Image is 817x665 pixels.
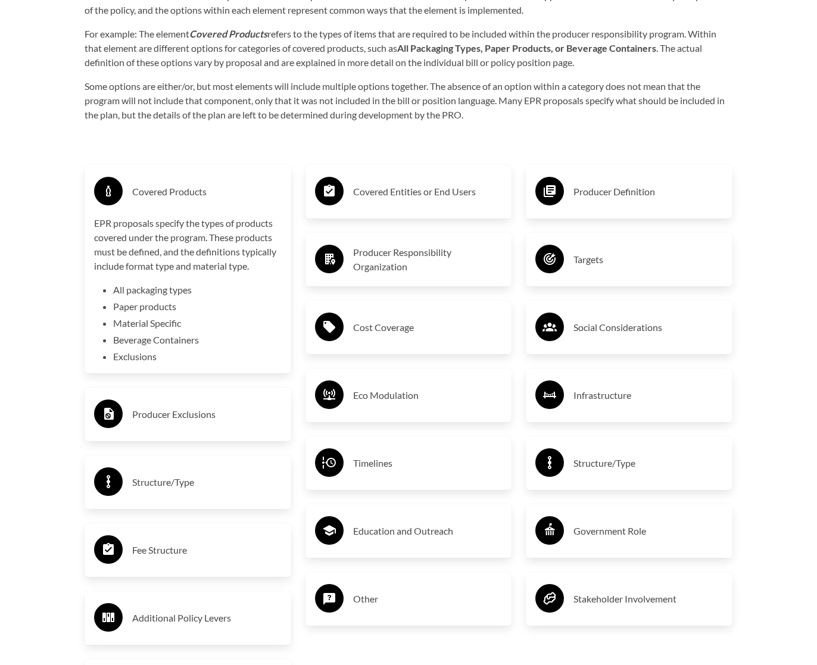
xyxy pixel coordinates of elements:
[353,522,503,541] h3: Education and Outreach
[573,454,723,473] h3: Structure/Type
[113,333,282,347] li: Beverage Containers
[573,522,723,541] h3: Government Role
[132,405,282,424] h3: Producer Exclusions
[573,589,723,608] h3: Stakeholder Involvement
[94,216,282,273] p: EPR proposals specify the types of products covered under the program. These products must be def...
[189,28,267,39] strong: Covered Products
[113,349,282,364] li: Exclusions
[573,250,723,269] h3: Targets
[353,182,503,201] h3: Covered Entities or End Users
[113,283,282,297] li: All packaging types
[85,79,732,122] p: Some options are either/or, but most elements will include multiple options together. The absence...
[353,318,503,337] h3: Cost Coverage
[573,386,723,405] h3: Infrastructure
[353,589,503,608] h3: Other
[132,473,282,492] h3: Structure/Type
[132,608,282,627] h3: Additional Policy Levers
[397,42,656,54] strong: All Packaging Types, Paper Products, or Beverage Containers
[132,182,282,201] h3: Covered Products
[85,27,732,70] p: For example: The element refers to the types of items that are required to be included within the...
[353,245,503,274] h3: Producer Responsibility Organization
[113,299,282,314] li: Paper products
[353,454,503,473] h3: Timelines
[573,182,723,201] h3: Producer Definition
[113,316,282,330] li: Material Specific
[132,541,282,560] h3: Fee Structure
[353,386,503,405] h3: Eco Modulation
[573,318,723,337] h3: Social Considerations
